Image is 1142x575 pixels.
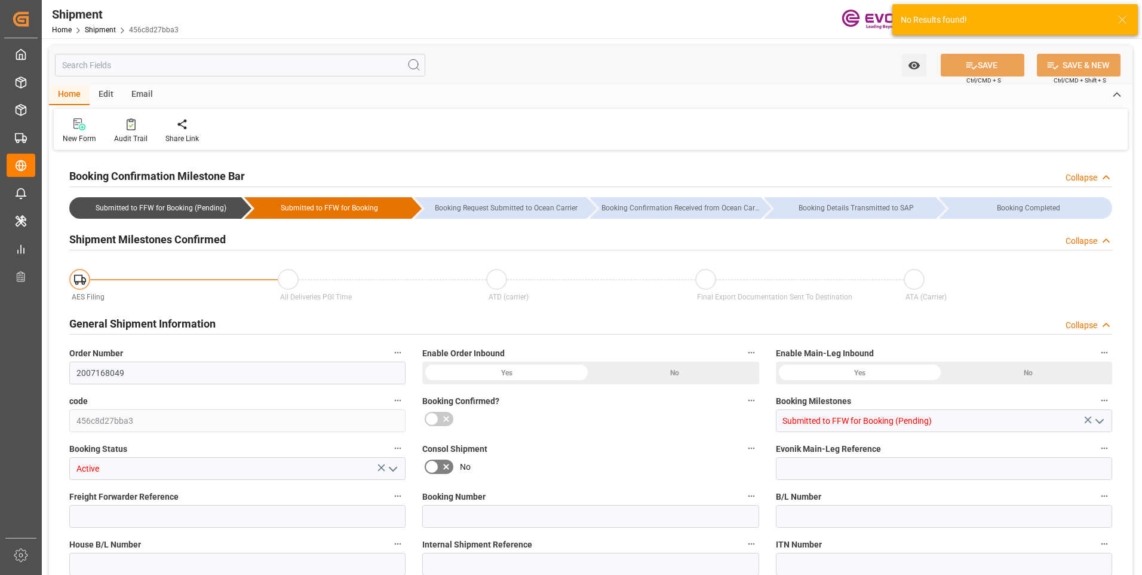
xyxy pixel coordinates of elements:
button: Internal Shipment Reference [744,536,759,552]
span: House B/L Number [69,539,141,551]
div: New Form [63,133,96,144]
span: AES Filing [72,293,105,301]
button: open menu [1089,412,1107,430]
h2: Booking Confirmation Milestone Bar [69,168,245,184]
div: Booking Details Transmitted to SAP [776,197,936,219]
span: code [69,395,88,408]
div: Collapse [1066,235,1097,247]
button: Enable Order Inbound [744,345,759,360]
div: Collapse [1066,172,1097,184]
span: ATD (carrier) [489,293,529,301]
button: Consol Shipment [744,441,759,456]
input: Search Fields [55,54,425,77]
span: Ctrl/CMD + S [966,76,1001,85]
div: Booking Details Transmitted to SAP [764,197,936,219]
button: Booking Number [744,488,759,504]
button: open menu [902,54,926,77]
span: No [460,461,471,473]
div: Booking Request Submitted to Ocean Carrier [415,197,587,219]
button: B/L Number [1097,488,1112,504]
div: Email [122,85,162,105]
span: Final Export Documentation Sent To Destination [697,293,852,301]
div: Submitted to FFW for Booking [244,197,412,219]
a: Shipment [85,26,116,34]
span: ATA (Carrier) [905,293,947,301]
button: Order Number [390,345,406,360]
div: Shipment [52,5,179,23]
div: Submitted to FFW for Booking (Pending) [81,197,241,219]
span: Enable Main-Leg Inbound [776,347,874,360]
span: B/L Number [776,491,821,503]
div: Audit Trail [114,133,148,144]
div: Yes [422,362,591,384]
span: All Deliveries PGI Time [280,293,352,301]
button: Evonik Main-Leg Reference [1097,441,1112,456]
span: Consol Shipment [422,443,487,455]
div: No [591,362,759,384]
div: Collapse [1066,319,1097,332]
button: code [390,393,406,408]
span: Enable Order Inbound [422,347,505,360]
a: Home [52,26,72,34]
span: Booking Status [69,443,127,455]
span: Internal Shipment Reference [422,539,532,551]
button: Freight Forwarder Reference [390,488,406,504]
button: Booking Milestones [1097,393,1112,408]
div: Booking Completed [939,197,1112,219]
button: open menu [383,460,401,478]
button: SAVE & NEW [1037,54,1120,77]
button: Enable Main-Leg Inbound [1097,345,1112,360]
button: SAVE [941,54,1024,77]
span: Freight Forwarder Reference [69,491,179,503]
button: House B/L Number [390,536,406,552]
div: Submitted to FFW for Booking (Pending) [69,197,241,219]
span: Booking Milestones [776,395,851,408]
span: Booking Confirmed? [422,395,499,408]
div: Submitted to FFW for Booking [256,197,403,219]
div: Booking Confirmation Received from Ocean Carrier [601,197,762,219]
button: Booking Confirmed? [744,393,759,408]
div: Edit [90,85,122,105]
span: Evonik Main-Leg Reference [776,443,881,455]
span: Booking Number [422,491,486,503]
img: Evonik-brand-mark-Deep-Purple-RGB.jpeg_1700498283.jpeg [842,9,919,30]
div: Booking Completed [951,197,1106,219]
div: Yes [776,362,944,384]
h2: General Shipment Information [69,316,216,332]
button: ITN Number [1097,536,1112,552]
div: Booking Request Submitted to Ocean Carrier [426,197,587,219]
span: Ctrl/CMD + Shift + S [1054,76,1106,85]
span: Order Number [69,347,123,360]
div: Booking Confirmation Received from Ocean Carrier [590,197,762,219]
div: Share Link [165,133,199,144]
div: No Results found! [901,14,1106,26]
div: Home [49,85,90,105]
div: No [944,362,1112,384]
h2: Shipment Milestones Confirmed [69,231,226,247]
button: Booking Status [390,441,406,456]
span: ITN Number [776,539,822,551]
